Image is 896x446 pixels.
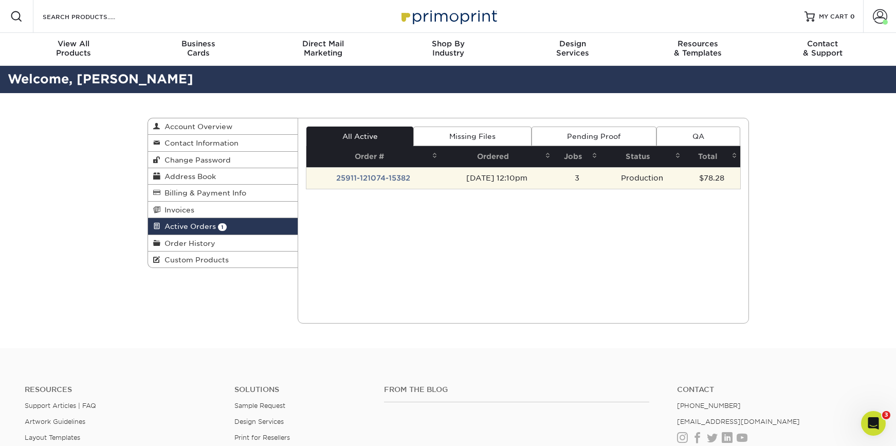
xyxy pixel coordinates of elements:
span: Contact Information [160,139,239,147]
div: Services [510,39,635,58]
div: Industry [386,39,510,58]
th: Ordered [441,146,554,167]
span: Design [510,39,635,48]
span: 1 [218,223,227,231]
a: [EMAIL_ADDRESS][DOMAIN_NAME] [677,418,800,425]
span: Custom Products [160,256,229,264]
span: Billing & Payment Info [160,189,246,197]
span: Change Password [160,156,231,164]
a: Direct MailMarketing [261,33,386,66]
span: 0 [850,13,855,20]
a: QA [656,127,740,146]
a: Account Overview [148,118,298,135]
td: Production [600,167,684,189]
div: Marketing [261,39,386,58]
th: Total [684,146,740,167]
a: Change Password [148,152,298,168]
h4: Resources [25,385,219,394]
a: View AllProducts [11,33,136,66]
input: SEARCH PRODUCTS..... [42,10,142,23]
td: $78.28 [684,167,740,189]
h4: Solutions [234,385,369,394]
span: Account Overview [160,122,232,131]
a: Support Articles | FAQ [25,402,96,409]
h4: From the Blog [384,385,650,394]
span: Order History [160,239,215,247]
a: Address Book [148,168,298,185]
th: Order # [306,146,441,167]
a: Resources& Templates [635,33,760,66]
a: Active Orders 1 [148,218,298,235]
a: Sample Request [234,402,285,409]
a: Missing Files [413,127,531,146]
span: Business [136,39,261,48]
a: [PHONE_NUMBER] [677,402,741,409]
span: Direct Mail [261,39,386,48]
span: 3 [882,411,890,419]
a: Pending Proof [532,127,656,146]
iframe: Intercom live chat [861,411,886,436]
a: All Active [306,127,413,146]
td: 3 [554,167,600,189]
a: DesignServices [510,33,635,66]
a: Order History [148,235,298,252]
img: Primoprint [397,5,500,27]
span: Address Book [160,172,216,181]
a: BusinessCards [136,33,261,66]
a: Contact Information [148,135,298,151]
a: Shop ByIndustry [386,33,510,66]
span: Invoices [160,206,194,214]
span: Shop By [386,39,510,48]
div: & Support [760,39,885,58]
div: Products [11,39,136,58]
th: Status [600,146,684,167]
td: 25911-121074-15382 [306,167,441,189]
span: View All [11,39,136,48]
a: Contact& Support [760,33,885,66]
span: Contact [760,39,885,48]
a: Invoices [148,202,298,218]
td: [DATE] 12:10pm [441,167,554,189]
div: & Templates [635,39,760,58]
div: Cards [136,39,261,58]
span: Resources [635,39,760,48]
th: Jobs [554,146,600,167]
a: Billing & Payment Info [148,185,298,201]
span: Active Orders [160,222,216,230]
a: Custom Products [148,252,298,267]
a: Contact [677,385,871,394]
span: MY CART [819,12,848,21]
